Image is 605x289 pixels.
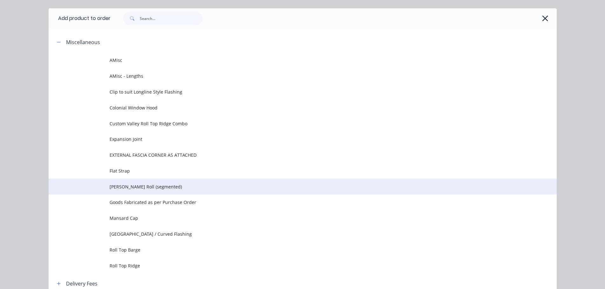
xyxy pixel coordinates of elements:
[110,246,467,253] span: Roll Top Barge
[110,152,467,158] span: EXTERNAL FASCIA CORNER AS ATTACHED
[110,120,467,127] span: Custom Valley Roll Top Ridge Combo
[66,38,100,46] div: Miscellaneous
[110,57,467,63] span: AMisc
[110,262,467,269] span: Roll Top Ridge
[110,215,467,221] span: Mansard Cap
[110,89,467,95] span: Clip to suit Longline Style Flashing
[110,183,467,190] span: [PERSON_NAME] Roll (segmented)
[110,104,467,111] span: Colonial Window Hood
[140,12,203,25] input: Search...
[110,73,467,79] span: AMisc - Lengths
[66,280,97,287] div: Delivery Fees
[110,136,467,142] span: Expansion Joint
[49,8,111,29] div: Add product to order
[110,231,467,237] span: [GEOGRAPHIC_DATA] / Curved Flashing
[110,167,467,174] span: Flat Strap
[110,199,467,206] span: Goods Fabricated as per Purchase Order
